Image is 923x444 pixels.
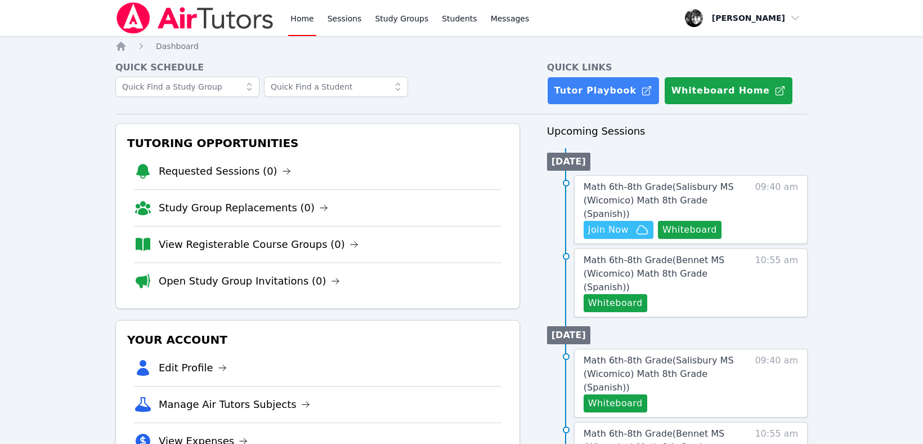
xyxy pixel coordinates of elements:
span: Dashboard [156,42,199,51]
a: Open Study Group Invitations (0) [159,273,340,289]
h3: Tutoring Opportunities [125,133,510,153]
a: Math 6th-8th Grade(Bennet MS (Wicomico) Math 8th Grade (Spanish)) [584,254,745,294]
a: Study Group Replacements (0) [159,200,328,216]
button: Whiteboard [584,394,647,412]
input: Quick Find a Study Group [115,77,259,97]
button: Whiteboard [658,221,722,239]
li: [DATE] [547,153,590,171]
a: Math 6th-8th Grade(Salisbury MS (Wicomico) Math 8th Grade (Spanish)) [584,354,745,394]
a: Tutor Playbook [547,77,660,105]
nav: Breadcrumb [115,41,808,52]
h4: Quick Schedule [115,61,520,74]
button: Whiteboard [584,294,647,312]
a: View Registerable Course Groups (0) [159,237,359,252]
span: Math 6th-8th Grade ( Bennet MS (Wicomico) Math 8th Grade (Spanish) ) [584,255,724,292]
a: Edit Profile [159,360,227,376]
a: Manage Air Tutors Subjects [159,397,310,412]
button: Join Now [584,221,653,239]
h4: Quick Links [547,61,808,74]
span: Join Now [588,223,629,237]
span: 09:40 am [755,354,798,412]
span: Math 6th-8th Grade ( Salisbury MS (Wicomico) Math 8th Grade (Spanish) ) [584,181,734,219]
a: Dashboard [156,41,199,52]
a: Math 6th-8th Grade(Salisbury MS (Wicomico) Math 8th Grade (Spanish)) [584,180,745,221]
button: Whiteboard Home [664,77,793,105]
a: Requested Sessions (0) [159,163,291,179]
span: Math 6th-8th Grade ( Salisbury MS (Wicomico) Math 8th Grade (Spanish) ) [584,355,734,393]
input: Quick Find a Student [264,77,408,97]
img: Air Tutors [115,2,275,34]
h3: Upcoming Sessions [547,123,808,139]
span: 10:55 am [755,254,798,312]
h3: Your Account [125,330,510,350]
span: 09:40 am [755,180,798,239]
span: Messages [491,13,530,24]
li: [DATE] [547,326,590,344]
